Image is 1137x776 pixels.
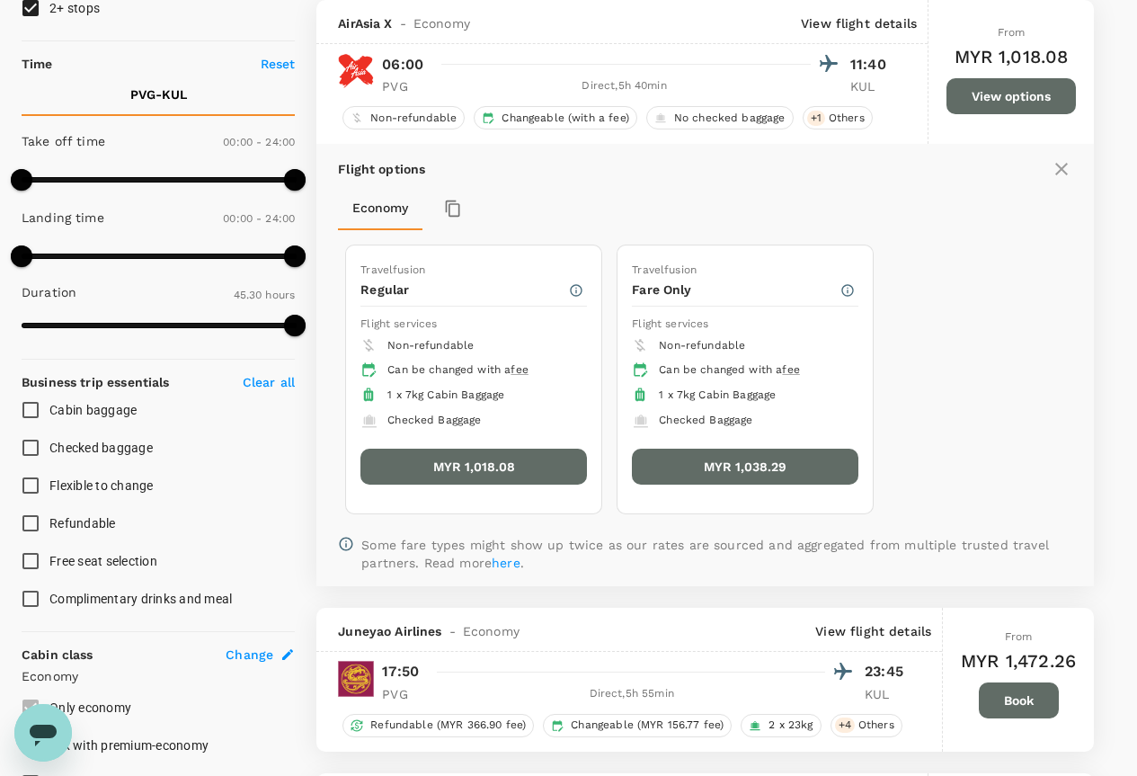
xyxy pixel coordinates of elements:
span: + 4 [835,718,855,733]
div: Can be changed with a [659,361,844,379]
h6: MYR 1,018.08 [955,42,1069,71]
span: Cabin baggage [49,403,137,417]
p: Flight options [338,160,425,178]
span: Non-refundable [659,339,745,352]
span: Non-refundable [363,111,464,126]
strong: Business trip essentials [22,375,170,389]
p: KUL [865,685,910,703]
img: HO [338,661,374,697]
span: fee [782,363,799,376]
span: Non-refundable [387,339,474,352]
span: AirAsia X [338,14,392,32]
p: Landing time [22,209,104,227]
div: Changeable (with a fee) [474,106,636,129]
span: 00:00 - 24:00 [223,212,295,225]
p: Reset [261,55,296,73]
span: 00:00 - 24:00 [223,136,295,148]
span: 1 x 7kg Cabin Baggage [659,388,776,401]
div: +4Others [831,714,902,737]
span: 2 x 23kg [761,718,820,733]
p: View flight details [801,14,917,32]
span: Juneyao Airlines [338,622,441,640]
p: Some fare types might show up twice as our rates are sourced and aggregated from multiple trusted... [361,536,1072,572]
p: Time [22,55,53,73]
span: - [442,622,463,640]
div: No checked baggage [646,106,794,129]
span: 45.30 hours [234,289,296,301]
p: View flight details [815,622,931,640]
span: Checked baggage [49,441,153,455]
p: Take off time [22,132,105,150]
div: Refundable (MYR 366.90 fee) [342,714,534,737]
p: 23:45 [865,661,910,682]
span: From [1005,630,1033,643]
div: Can be changed with a [387,361,573,379]
span: + 1 [807,111,825,126]
span: Economy [413,14,470,32]
div: Direct , 5h 40min [438,77,811,95]
span: Flexible to change [49,478,154,493]
a: here [492,556,520,570]
p: 17:50 [382,661,419,682]
span: - [393,14,413,32]
p: Duration [22,283,76,301]
p: Clear all [243,373,295,391]
span: Change [226,646,273,664]
div: Changeable (MYR 156.77 fee) [543,714,732,737]
button: MYR 1,038.29 [632,449,858,485]
span: 2+ stops [49,1,100,15]
p: 11:40 [850,54,895,76]
button: Book [979,682,1059,718]
span: Travelfusion [632,263,697,276]
p: PVG [382,77,427,95]
span: Economy [463,622,520,640]
h6: MYR 1,472.26 [961,647,1076,675]
span: Others [822,111,872,126]
span: Refundable [49,516,116,531]
span: Only economy [49,700,131,715]
p: 06:00 [382,54,423,76]
iframe: Button to launch messaging window [14,704,72,762]
span: Flight services [360,317,437,330]
strong: Cabin class [22,647,93,662]
div: +1Others [803,106,873,129]
span: Free seat selection [49,554,157,568]
button: View options [946,78,1076,114]
p: PVG [382,685,427,703]
span: Mix with premium-economy [49,738,209,753]
button: MYR 1,018.08 [360,449,587,485]
span: Complimentary drinks and meal [49,592,232,606]
div: Non-refundable [342,106,465,129]
span: fee [511,363,528,376]
div: Direct , 5h 55min [438,685,825,703]
img: D7 [338,53,374,89]
span: From [998,26,1026,39]
div: 2 x 23kg [741,714,821,737]
p: PVG - KUL [130,85,187,103]
span: 1 x 7kg Cabin Baggage [387,388,504,401]
p: Economy [22,667,295,685]
span: Changeable (with a fee) [494,111,635,126]
span: No checked baggage [667,111,793,126]
p: Fare Only [632,281,839,299]
p: KUL [850,77,895,95]
span: Refundable (MYR 366.90 fee) [363,718,533,733]
span: Flight services [632,317,708,330]
span: Travelfusion [360,263,425,276]
span: Checked Baggage [659,414,752,426]
span: Checked Baggage [387,414,481,426]
button: Economy [338,187,422,230]
span: Changeable (MYR 156.77 fee) [564,718,731,733]
p: Regular [360,281,568,299]
span: Others [851,718,902,733]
